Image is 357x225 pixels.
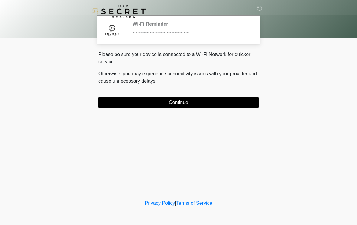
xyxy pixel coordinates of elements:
[175,201,176,206] a: |
[92,5,146,18] img: It's A Secret Med Spa Logo
[103,21,121,39] img: Agent Avatar
[98,70,259,85] p: Otherwise, you may experience connectivity issues with your provider and cause unnecessary delays
[98,51,259,65] p: Please be sure your device is connected to a Wi-Fi Network for quicker service.
[176,201,212,206] a: Terms of Service
[145,201,175,206] a: Privacy Policy
[156,78,157,84] span: .
[133,21,250,27] h2: Wi-Fi Reminder
[98,97,259,108] button: Continue
[133,29,250,36] div: ~~~~~~~~~~~~~~~~~~~~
